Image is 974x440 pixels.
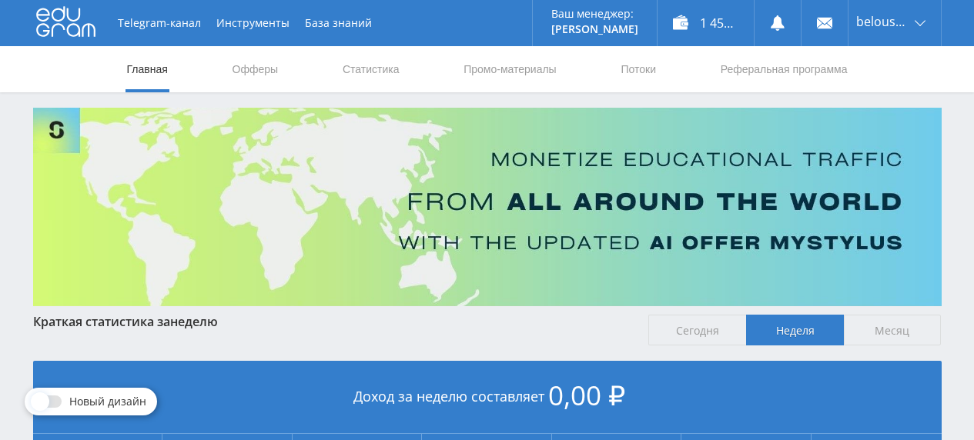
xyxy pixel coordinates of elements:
span: belousova1964 [856,15,910,28]
span: 0,00 ₽ [548,377,625,413]
a: Промо-материалы [462,46,557,92]
span: неделю [170,313,218,330]
p: [PERSON_NAME] [551,23,638,35]
div: Краткая статистика за [33,315,634,328]
a: Реферальная программа [719,46,849,92]
a: Потоки [619,46,658,92]
img: Banner [33,108,942,306]
span: Новый дизайн [69,395,146,408]
p: Ваш менеджер: [551,8,638,20]
a: Главная [126,46,169,92]
span: Неделя [746,315,844,345]
span: Сегодня [648,315,746,345]
span: Месяц [844,315,942,345]
div: Доход за неделю составляет [33,361,942,434]
a: Статистика [341,46,401,92]
a: Офферы [231,46,280,92]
